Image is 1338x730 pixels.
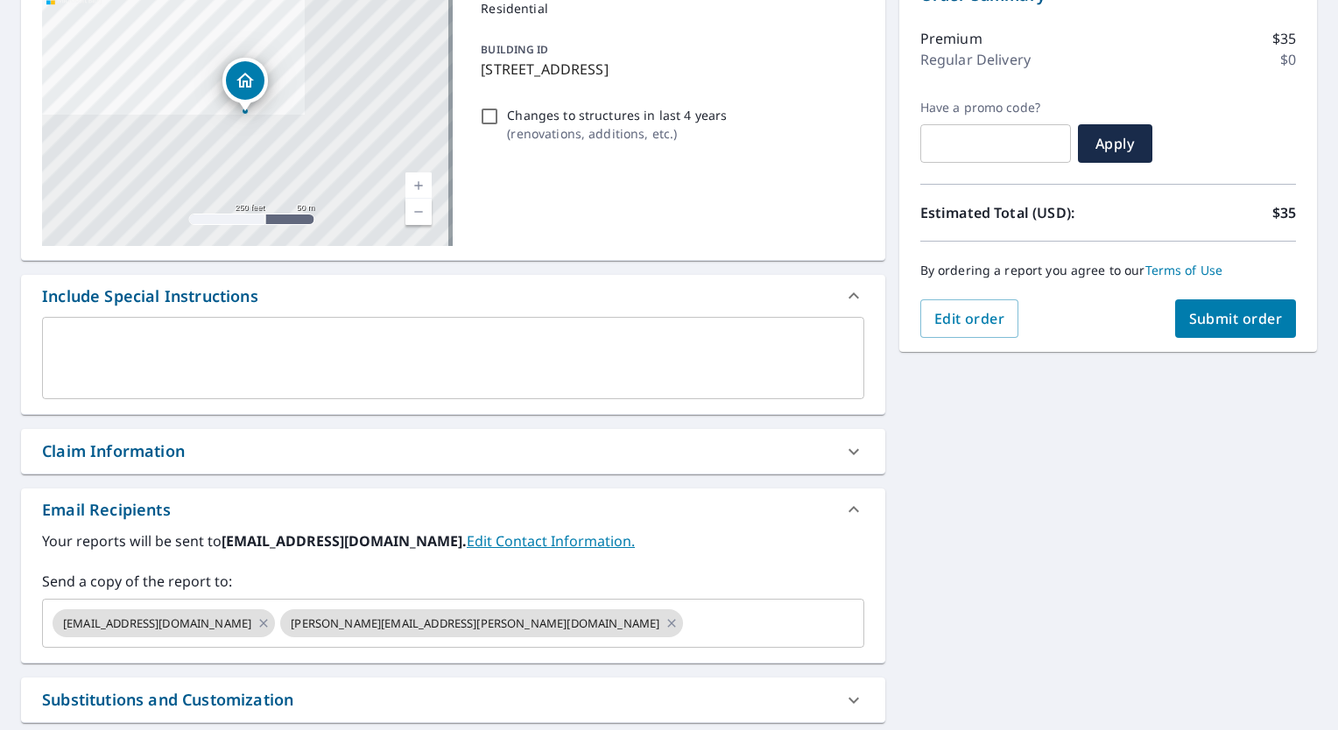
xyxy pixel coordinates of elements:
b: [EMAIL_ADDRESS][DOMAIN_NAME]. [222,531,467,551]
div: Claim Information [21,429,885,474]
a: Terms of Use [1145,262,1223,278]
p: Estimated Total (USD): [920,202,1109,223]
span: Submit order [1189,309,1283,328]
div: Substitutions and Customization [42,688,293,712]
p: Premium [920,28,982,49]
button: Apply [1078,124,1152,163]
label: Have a promo code? [920,100,1071,116]
div: [PERSON_NAME][EMAIL_ADDRESS][PERSON_NAME][DOMAIN_NAME] [280,609,683,637]
div: Email Recipients [42,498,171,522]
span: Edit order [934,309,1005,328]
div: Include Special Instructions [42,284,258,308]
p: By ordering a report you agree to our [920,263,1296,278]
button: Submit order [1175,299,1297,338]
button: Edit order [920,299,1019,338]
div: [EMAIL_ADDRESS][DOMAIN_NAME] [53,609,275,637]
p: Changes to structures in last 4 years [507,106,727,124]
label: Send a copy of the report to: [42,571,864,592]
div: Claim Information [42,439,185,463]
div: Email Recipients [21,488,885,530]
div: Substitutions and Customization [21,677,885,722]
span: Apply [1092,134,1138,153]
p: BUILDING ID [481,42,548,57]
span: [EMAIL_ADDRESS][DOMAIN_NAME] [53,615,262,632]
p: $35 [1272,202,1296,223]
a: EditContactInfo [467,531,635,551]
a: Current Level 17, Zoom Out [405,199,432,225]
p: Regular Delivery [920,49,1031,70]
span: [PERSON_NAME][EMAIL_ADDRESS][PERSON_NAME][DOMAIN_NAME] [280,615,670,632]
a: Current Level 17, Zoom In [405,172,432,199]
div: Include Special Instructions [21,275,885,317]
p: [STREET_ADDRESS] [481,59,856,80]
p: $0 [1280,49,1296,70]
p: $35 [1272,28,1296,49]
div: Dropped pin, building 1, Residential property, 18801 Diamond Pointe Ct South Bend, IN 46614 [222,58,268,112]
p: ( renovations, additions, etc. ) [507,124,727,143]
label: Your reports will be sent to [42,530,864,551]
